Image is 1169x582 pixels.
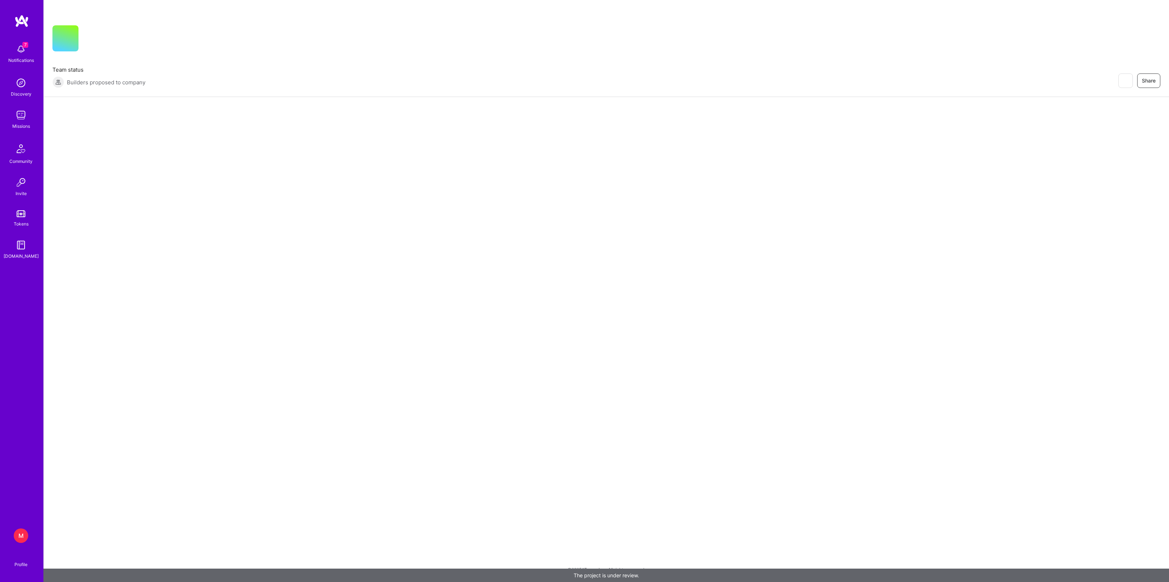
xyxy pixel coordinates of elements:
div: M [14,528,28,543]
span: Team status [52,66,145,73]
span: 7 [22,42,28,48]
a: M [12,528,30,543]
i: icon EyeClosed [1122,78,1128,84]
div: Invite [16,190,27,197]
img: Community [12,140,30,157]
div: [DOMAIN_NAME] [4,252,39,260]
img: bell [14,42,28,56]
div: Discovery [11,90,31,98]
button: Share [1137,73,1160,88]
img: teamwork [14,108,28,122]
img: guide book [14,238,28,252]
div: The project is under review. [43,569,1169,582]
div: Community [9,157,33,165]
div: Notifications [8,56,34,64]
span: Builders proposed to company [67,79,145,86]
div: Tokens [14,220,29,228]
img: Builders proposed to company [52,76,64,88]
i: icon CompanyGray [87,37,93,43]
img: logo [14,14,29,28]
img: Invite [14,175,28,190]
img: tokens [17,210,25,217]
img: discovery [14,76,28,90]
div: Profile [14,561,27,568]
span: Share [1142,77,1156,84]
a: Profile [12,553,30,568]
div: Missions [12,122,30,130]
